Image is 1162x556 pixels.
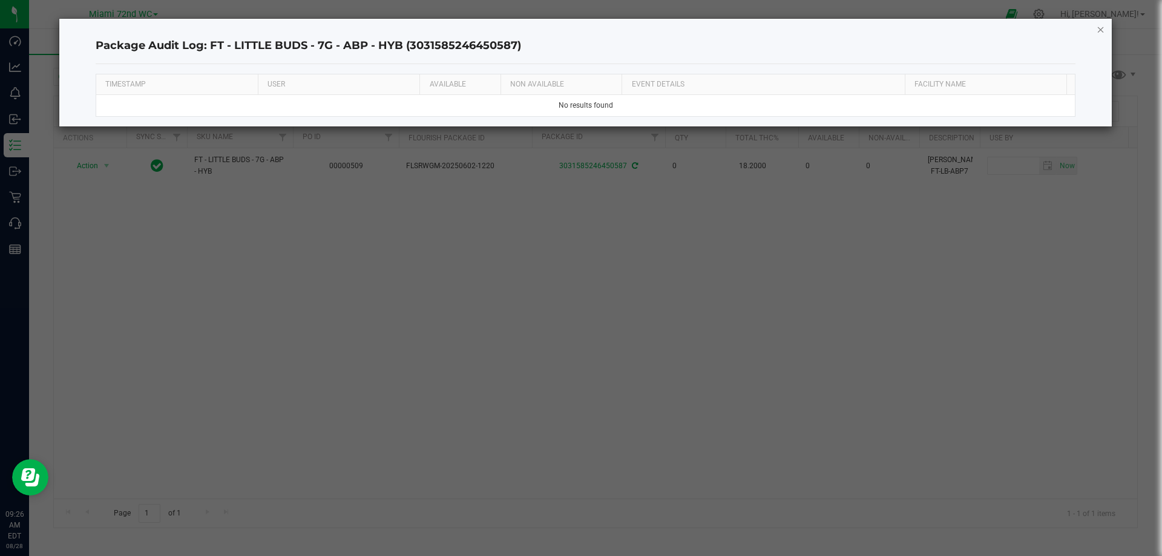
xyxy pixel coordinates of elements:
th: Facility Name [905,74,1066,95]
h4: Package Audit Log: FT - LITTLE BUDS - 7G - ABP - HYB (3031585246450587) [96,38,1076,54]
th: EVENT DETAILS [622,74,905,95]
th: NON AVAILABLE [501,74,622,95]
th: AVAILABLE [419,74,501,95]
span: No results found [559,101,613,110]
th: TIMESTAMP [96,74,258,95]
iframe: Resource center [12,459,48,495]
th: USER [258,74,419,95]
